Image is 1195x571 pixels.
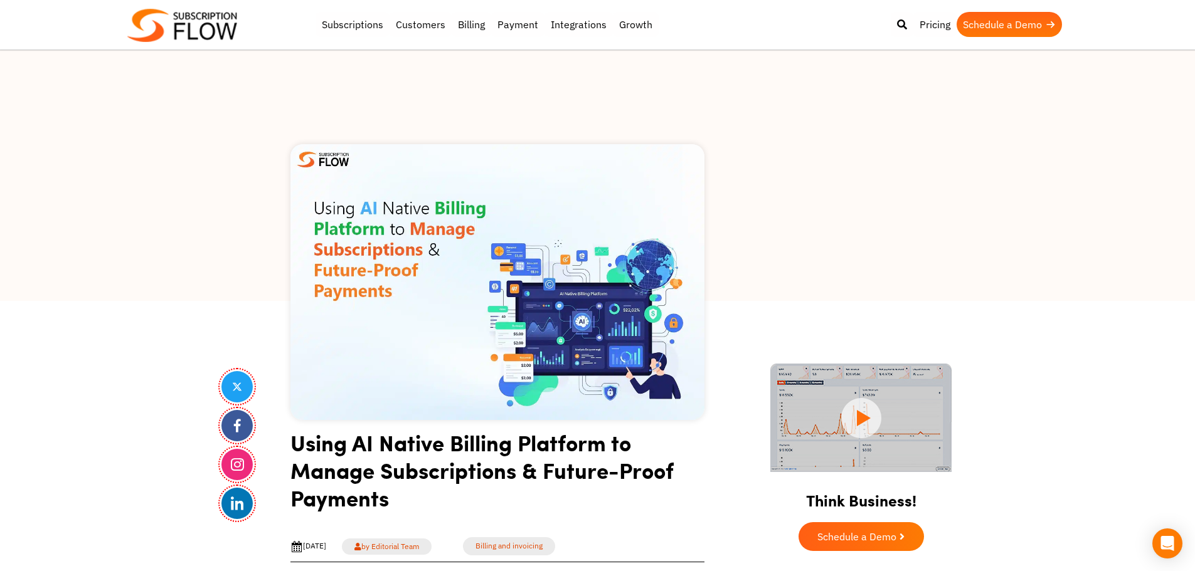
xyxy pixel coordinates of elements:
[1152,528,1182,558] div: Open Intercom Messenger
[463,537,555,555] a: Billing and invoicing
[957,12,1062,37] a: Schedule a Demo
[290,144,704,420] img: AI Native Billing Platform to Manage Subscriptions
[290,429,704,521] h1: Using AI Native Billing Platform to Manage Subscriptions & Future-Proof Payments
[390,12,452,37] a: Customers
[491,12,544,37] a: Payment
[452,12,491,37] a: Billing
[613,12,659,37] a: Growth
[342,538,432,555] a: by Editorial Team
[748,476,974,516] h2: Think Business!
[127,9,237,42] img: Subscriptionflow
[770,364,952,472] img: intro video
[799,522,924,551] a: Schedule a Demo
[316,12,390,37] a: Subscriptions
[544,12,613,37] a: Integrations
[290,540,326,553] div: [DATE]
[817,532,896,542] span: Schedule a Demo
[913,12,957,37] a: Pricing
